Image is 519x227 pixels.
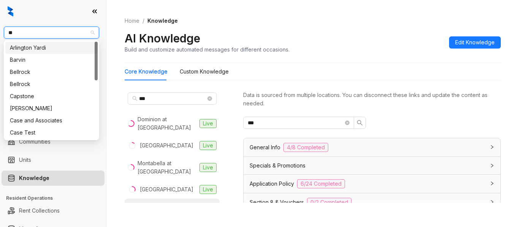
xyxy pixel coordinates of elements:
[180,67,229,76] div: Custom Knowledge
[2,152,104,168] li: Units
[10,104,93,113] div: [PERSON_NAME]
[10,68,93,76] div: Bellrock
[244,193,500,211] div: Section 8 & Vouchers0/2 Completed
[10,116,93,125] div: Case and Associates
[250,180,294,188] span: Application Policy
[10,44,93,52] div: Arlington Yardi
[19,203,60,218] a: Rent Collections
[490,163,494,168] span: collapsed
[123,17,141,25] a: Home
[125,45,290,53] div: Build and customize automated messages for different occasions.
[5,90,98,102] div: Capstone
[138,159,196,176] div: Montabella at [GEOGRAPHIC_DATA]
[490,200,494,204] span: collapsed
[2,102,104,117] li: Collections
[199,163,217,172] span: Live
[345,121,350,125] span: close-circle
[140,185,193,194] div: [GEOGRAPHIC_DATA]
[8,6,13,17] img: logo
[2,203,104,218] li: Rent Collections
[5,127,98,139] div: Case Test
[243,91,501,108] div: Data is sourced from multiple locations. You can disconnect these links and update the content as...
[250,198,304,207] span: Section 8 & Vouchers
[138,115,196,132] div: Dominion at [GEOGRAPHIC_DATA]
[5,78,98,90] div: Bellrock
[207,96,212,101] span: close-circle
[140,141,193,150] div: [GEOGRAPHIC_DATA]
[2,134,104,149] li: Communities
[449,36,501,49] button: Edit Knowledge
[10,56,93,64] div: Barvin
[10,128,93,137] div: Case Test
[6,195,106,202] h3: Resident Operations
[2,83,104,99] li: Leasing
[244,175,500,193] div: Application Policy6/24 Completed
[244,157,500,174] div: Specials & Promotions
[490,181,494,186] span: collapsed
[19,152,31,168] a: Units
[307,198,351,207] span: 0/2 Completed
[250,161,305,170] span: Specials & Promotions
[5,114,98,127] div: Case and Associates
[125,31,200,45] h2: AI Knowledge
[455,38,495,47] span: Edit Knowledge
[19,171,49,186] a: Knowledge
[132,96,138,101] span: search
[10,80,93,88] div: Bellrock
[297,179,345,188] span: 6/24 Completed
[2,171,104,186] li: Knowledge
[199,185,217,194] span: Live
[147,17,178,24] span: Knowledge
[490,145,494,149] span: collapsed
[5,102,98,114] div: Carter Haston
[199,119,217,128] span: Live
[357,120,363,126] span: search
[10,92,93,100] div: Capstone
[5,54,98,66] div: Barvin
[244,138,500,157] div: General Info4/8 Completed
[5,42,98,54] div: Arlington Yardi
[283,143,328,152] span: 4/8 Completed
[2,51,104,66] li: Leads
[5,66,98,78] div: Bellrock
[142,17,144,25] li: /
[250,143,280,152] span: General Info
[199,141,217,150] span: Live
[125,67,168,76] div: Core Knowledge
[19,134,51,149] a: Communities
